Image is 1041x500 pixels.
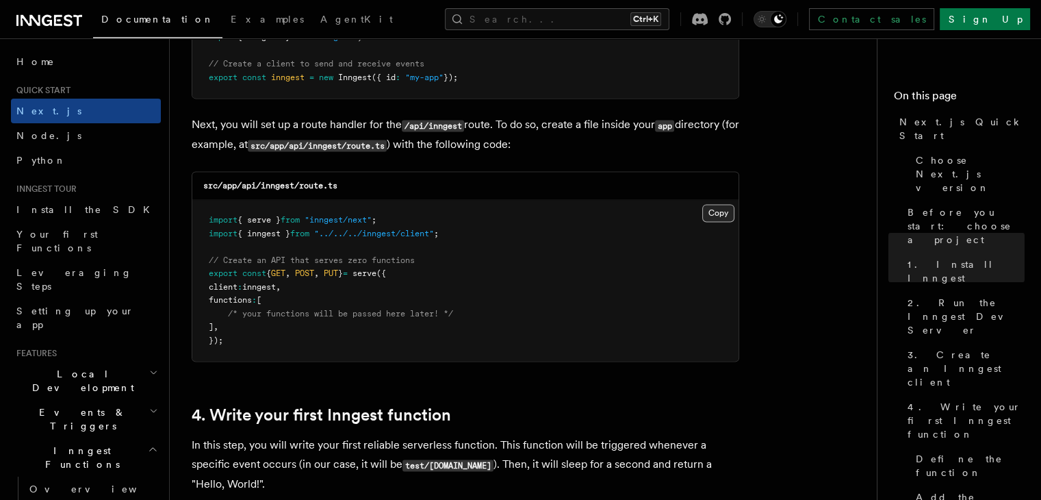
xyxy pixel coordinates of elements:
span: 2. Run the Inngest Dev Server [908,296,1025,337]
span: : [396,73,400,82]
span: Documentation [101,14,214,25]
button: Search...Ctrl+K [445,8,669,30]
span: serve [352,268,376,278]
span: 4. Write your first Inngest function [908,400,1025,441]
button: Local Development [11,362,161,400]
span: , [285,268,290,278]
span: Setting up your app [16,305,134,330]
span: ({ id [372,73,396,82]
span: new [319,73,333,82]
a: 4. Write your first Inngest function [902,395,1025,447]
a: Examples [222,4,312,37]
code: src/app/api/inngest/route.ts [203,181,337,190]
span: ({ [376,268,386,278]
span: Inngest [338,73,372,82]
code: app [655,120,674,132]
a: Install the SDK [11,197,161,222]
span: Local Development [11,367,149,395]
span: client [209,282,237,292]
span: /* your functions will be passed here later! */ [228,309,453,318]
span: Inngest tour [11,184,77,195]
span: { [266,268,271,278]
span: "my-app" [405,73,444,82]
span: from [290,229,309,238]
span: Choose Next.js version [916,153,1025,195]
span: // Create a client to send and receive events [209,59,424,68]
span: export [209,268,237,278]
span: 1. Install Inngest [908,258,1025,285]
span: GET [271,268,285,278]
span: Inngest Functions [11,444,148,471]
a: Sign Up [940,8,1030,30]
span: Node.js [16,130,81,141]
span: } [338,268,343,278]
span: , [214,322,218,332]
span: ; [372,215,376,225]
a: Your first Functions [11,222,161,260]
button: Toggle dark mode [754,11,786,27]
span: inngest [271,73,305,82]
a: 1. Install Inngest [902,252,1025,290]
span: Home [16,55,55,68]
span: Leveraging Steps [16,267,132,292]
span: functions [209,295,252,305]
a: Python [11,148,161,173]
a: Choose Next.js version [910,148,1025,200]
a: Home [11,49,161,74]
span: ] [209,322,214,332]
span: , [276,282,281,292]
span: Features [11,348,57,359]
kbd: Ctrl+K [630,12,661,26]
span: import [209,215,237,225]
span: = [309,73,314,82]
span: const [242,73,266,82]
a: Next.js [11,99,161,123]
span: AgentKit [320,14,393,25]
a: Contact sales [809,8,934,30]
code: src/app/api/inngest/route.ts [248,140,387,151]
span: Next.js [16,105,81,116]
span: Examples [231,14,304,25]
span: }); [209,336,223,345]
span: : [237,282,242,292]
a: Leveraging Steps [11,260,161,299]
span: , [314,268,319,278]
span: const [242,268,266,278]
span: }); [444,73,458,82]
a: AgentKit [312,4,401,37]
span: 3. Create an Inngest client [908,348,1025,389]
a: Before you start: choose a project [902,200,1025,252]
code: /api/inngest [402,120,464,132]
span: Overview [29,484,170,495]
span: Install the SDK [16,204,158,215]
span: inngest [242,282,276,292]
span: Your first Functions [16,229,98,253]
span: Next.js Quick Start [899,115,1025,142]
a: 4. Write your first Inngest function [192,405,451,425]
span: import [209,229,237,238]
a: Define the function [910,447,1025,485]
a: Setting up your app [11,299,161,337]
span: { inngest } [237,229,290,238]
h4: On this page [894,88,1025,110]
span: // Create an API that serves zero functions [209,255,415,265]
a: 2. Run the Inngest Dev Server [902,290,1025,342]
span: ; [434,229,439,238]
a: Documentation [93,4,222,38]
button: Events & Triggers [11,400,161,438]
button: Copy [702,204,734,222]
span: : [252,295,257,305]
span: = [343,268,348,278]
span: Python [16,155,66,166]
span: "inngest/next" [305,215,372,225]
span: Define the function [916,452,1025,479]
span: { serve } [237,215,281,225]
code: test/[DOMAIN_NAME] [402,460,493,471]
button: Inngest Functions [11,438,161,477]
a: 3. Create an Inngest client [902,342,1025,395]
span: Before you start: choose a project [908,205,1025,247]
a: Node.js [11,123,161,148]
p: Next, you will set up a route handler for the route. To do so, create a file inside your director... [192,115,739,155]
span: from [281,215,300,225]
a: Next.js Quick Start [894,110,1025,148]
